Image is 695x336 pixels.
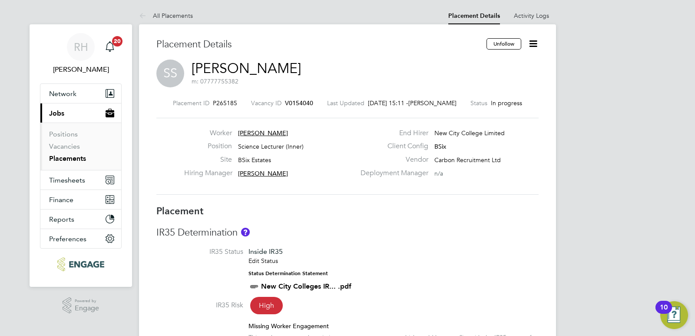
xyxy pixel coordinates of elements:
span: V0154040 [285,99,313,107]
span: RH [74,41,88,53]
span: P265185 [213,99,237,107]
button: Preferences [40,229,121,248]
span: Inside IR35 [248,247,283,256]
a: All Placements [139,12,193,20]
span: n/a [434,170,443,177]
label: Deployment Manager [355,169,428,178]
a: Activity Logs [514,12,549,20]
a: Edit Status [248,257,278,265]
a: Positions [49,130,78,138]
a: Placement Details [448,12,500,20]
div: Jobs [40,123,121,170]
button: Open Resource Center, 10 new notifications [660,301,688,329]
span: Powered by [75,297,99,305]
a: Powered byEngage [63,297,99,314]
label: Worker [184,129,232,138]
span: High [250,297,283,314]
img: ncclondon-logo-retina.png [57,257,104,271]
span: Finance [49,196,73,204]
span: 20 [112,36,122,47]
a: [PERSON_NAME] [192,60,301,77]
b: Placement [156,205,204,217]
label: Site [184,155,232,164]
nav: Main navigation [30,24,132,287]
label: Hiring Manager [184,169,232,178]
label: Vendor [355,155,428,164]
div: 10 [660,307,668,319]
span: New City College Limited [434,129,505,137]
span: Carbon Recruitment Ltd [434,156,501,164]
span: Jobs [49,109,64,117]
label: Last Updated [327,99,364,107]
span: Reports [49,215,74,223]
button: Timesheets [40,170,121,190]
span: [PERSON_NAME] [238,129,288,137]
label: Vacancy ID [251,99,281,107]
h3: IR35 Determination [156,226,539,239]
a: Vacancies [49,142,80,150]
span: In progress [491,99,522,107]
button: Jobs [40,103,121,123]
label: End Hirer [355,129,428,138]
a: Go to home page [40,257,122,271]
label: Placement ID [173,99,209,107]
button: Finance [40,190,121,209]
span: m: 07777755382 [192,77,238,85]
span: SS [156,60,184,87]
span: Preferences [49,235,86,243]
span: Network [49,90,76,98]
button: Network [40,84,121,103]
span: BSix Estates [238,156,271,164]
label: IR35 Risk [156,301,243,310]
label: IR35 Status [156,247,243,256]
a: New City Colleges IR... .pdf [261,282,351,290]
span: Engage [75,305,99,312]
a: Placements [49,154,86,163]
a: RH[PERSON_NAME] [40,33,122,75]
span: [PERSON_NAME] [238,170,288,177]
strong: Status Determination Statement [248,270,328,276]
button: Reports [40,210,121,229]
span: BSix [434,143,446,150]
div: Missing Worker Engagement [248,322,539,330]
span: Rufena Haque [40,64,122,75]
label: Status [470,99,487,107]
button: About IR35 [241,228,250,236]
button: Unfollow [486,38,521,50]
span: Science Lecturer (Inner) [238,143,304,150]
label: Client Config [355,142,428,151]
h3: Placement Details [156,38,480,51]
span: [PERSON_NAME] [408,99,457,107]
label: Position [184,142,232,151]
a: 20 [101,33,119,61]
span: [DATE] 15:11 - [368,99,408,107]
span: Timesheets [49,176,85,184]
